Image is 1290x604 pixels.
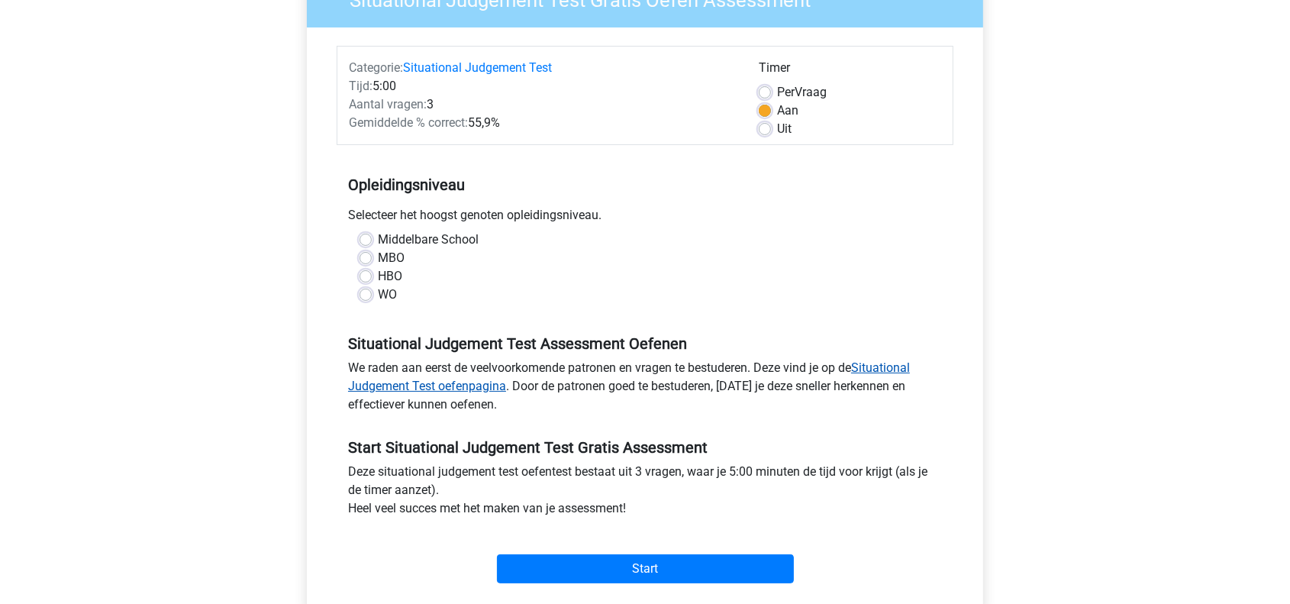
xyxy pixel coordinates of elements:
h5: Situational Judgement Test Assessment Oefenen [348,334,942,353]
label: Aan [777,102,798,120]
label: Middelbare School [378,231,479,249]
span: Per [777,85,795,99]
div: Selecteer het hoogst genoten opleidingsniveau. [337,206,953,231]
label: WO [378,286,397,304]
label: HBO [378,267,402,286]
span: Tijd: [349,79,372,93]
span: Gemiddelde % correct: [349,115,468,130]
input: Start [497,554,794,583]
span: Categorie: [349,60,403,75]
span: Aantal vragen: [349,97,427,111]
a: Situational Judgement Test [403,60,552,75]
label: Uit [777,120,792,138]
h5: Opleidingsniveau [348,170,942,200]
div: Deze situational judgement test oefentest bestaat uit 3 vragen, waar je 5:00 minuten de tijd voor... [337,463,953,524]
div: 5:00 [337,77,747,95]
label: Vraag [777,83,827,102]
div: 55,9% [337,114,747,132]
div: We raden aan eerst de veelvoorkomende patronen en vragen te bestuderen. Deze vind je op de . Door... [337,359,953,420]
h5: Start Situational Judgement Test Gratis Assessment [348,438,942,457]
label: MBO [378,249,405,267]
div: Timer [759,59,941,83]
div: 3 [337,95,747,114]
